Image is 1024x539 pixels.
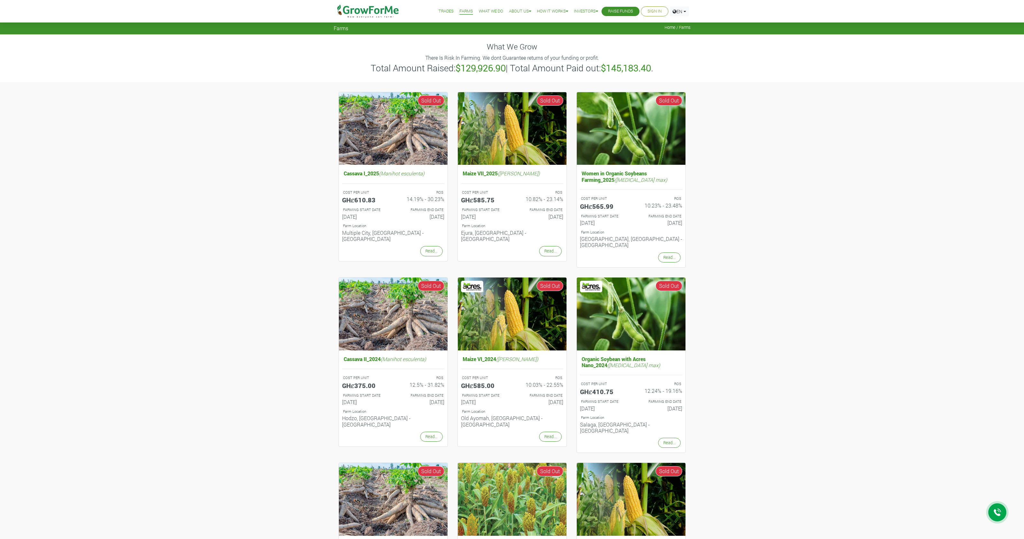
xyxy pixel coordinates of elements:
p: FARMING START DATE [462,393,506,398]
p: ROS [518,375,562,381]
span: Sold Out [656,281,682,291]
p: COST PER UNIT [581,196,625,201]
p: ROS [518,190,562,195]
p: Location of Farm [581,230,681,235]
a: Investors [574,8,598,15]
a: Sign In [648,8,662,15]
p: FARMING END DATE [637,399,681,404]
img: growforme image [458,92,566,165]
p: Location of Farm [462,409,562,414]
h6: [DATE] [580,220,626,226]
i: ([PERSON_NAME]) [498,170,540,177]
img: growforme image [577,463,685,536]
p: FARMING START DATE [462,207,506,213]
a: How it Works [537,8,568,15]
h6: Salaga, [GEOGRAPHIC_DATA] - [GEOGRAPHIC_DATA] [580,421,682,434]
h5: GHȼ585.75 [461,196,507,204]
span: Home / Farms [665,25,691,30]
a: Trades [439,8,454,15]
p: ROS [637,381,681,387]
h6: [DATE] [636,220,682,226]
h6: Old Ayomah, [GEOGRAPHIC_DATA] - [GEOGRAPHIC_DATA] [461,415,563,427]
h6: [DATE] [398,399,444,405]
p: ROS [637,196,681,201]
img: growforme image [339,463,448,536]
i: (Manihot esculenta) [381,356,426,362]
a: Read... [420,432,443,442]
h5: Cassava I_2025 [342,169,444,178]
span: Farms [334,25,348,31]
p: FARMING END DATE [637,214,681,219]
p: Location of Farm [581,415,681,420]
b: $145,183.40 [601,62,651,74]
h6: 12.5% - 31.82% [398,382,444,388]
img: growforme image [577,92,685,165]
p: COST PER UNIT [462,190,506,195]
h6: Ejura, [GEOGRAPHIC_DATA] - [GEOGRAPHIC_DATA] [461,230,563,242]
h5: Maize VII_2025 [461,169,563,178]
h6: 10.82% - 23.14% [517,196,563,202]
h6: [DATE] [461,214,507,220]
span: Sold Out [537,95,563,106]
img: growforme image [458,278,566,350]
h3: Total Amount Raised: | Total Amount Paid out: . [335,63,690,74]
h5: Cassava II_2024 [342,354,444,364]
h5: GHȼ410.75 [580,388,626,395]
a: What We Do [479,8,503,15]
h6: [DATE] [517,214,563,220]
h5: GHȼ375.00 [342,382,388,389]
p: FARMING START DATE [581,214,625,219]
h6: [GEOGRAPHIC_DATA], [GEOGRAPHIC_DATA] - [GEOGRAPHIC_DATA] [580,236,682,248]
span: Sold Out [656,95,682,106]
span: Sold Out [418,466,444,476]
p: COST PER UNIT [581,381,625,387]
h5: Women in Organic Soybeans Farming_2025 [580,169,682,184]
h6: [DATE] [517,399,563,405]
p: ROS [399,190,443,195]
p: There Is Risk In Farming. We dont Guarantee returns of your funding or profit. [335,54,690,62]
p: COST PER UNIT [343,190,387,195]
p: FARMING END DATE [399,393,443,398]
h5: Organic Soybean with Acres Nano_2024 [580,354,682,370]
h6: [DATE] [398,214,444,220]
p: FARMING START DATE [343,207,387,213]
a: Read... [420,246,443,256]
img: Acres Nano [581,282,602,291]
p: COST PER UNIT [343,375,387,381]
p: Location of Farm [462,223,562,229]
p: FARMING END DATE [399,207,443,213]
span: Sold Out [537,466,563,476]
p: ROS [399,375,443,381]
h6: Hodzo, [GEOGRAPHIC_DATA] - [GEOGRAPHIC_DATA] [342,415,444,427]
h6: 12.24% - 19.16% [636,388,682,394]
h6: 10.23% - 23.48% [636,202,682,208]
h6: [DATE] [461,399,507,405]
p: FARMING END DATE [518,393,562,398]
h5: GHȼ565.99 [580,202,626,210]
p: Location of Farm [343,223,443,229]
i: ([MEDICAL_DATA] max) [607,362,660,368]
h6: [DATE] [342,214,388,220]
a: Read... [539,432,562,442]
a: Read... [658,252,681,262]
span: Sold Out [418,281,444,291]
p: COST PER UNIT [462,375,506,381]
h6: [DATE] [636,405,682,411]
h5: Maize VI_2024 [461,354,563,364]
p: FARMING START DATE [343,393,387,398]
p: FARMING END DATE [518,207,562,213]
h6: Multiple City, [GEOGRAPHIC_DATA] - [GEOGRAPHIC_DATA] [342,230,444,242]
a: Raise Funds [608,8,633,15]
h5: GHȼ610.83 [342,196,388,204]
img: growforme image [339,278,448,350]
h6: [DATE] [580,405,626,411]
h6: [DATE] [342,399,388,405]
i: ([PERSON_NAME]) [496,356,538,362]
i: (Manihot esculenta) [379,170,424,177]
a: Read... [658,438,681,448]
a: EN [670,6,689,16]
img: growforme image [458,463,566,535]
h5: GHȼ585.00 [461,382,507,389]
a: About Us [509,8,531,15]
b: $129,926.90 [456,62,506,74]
